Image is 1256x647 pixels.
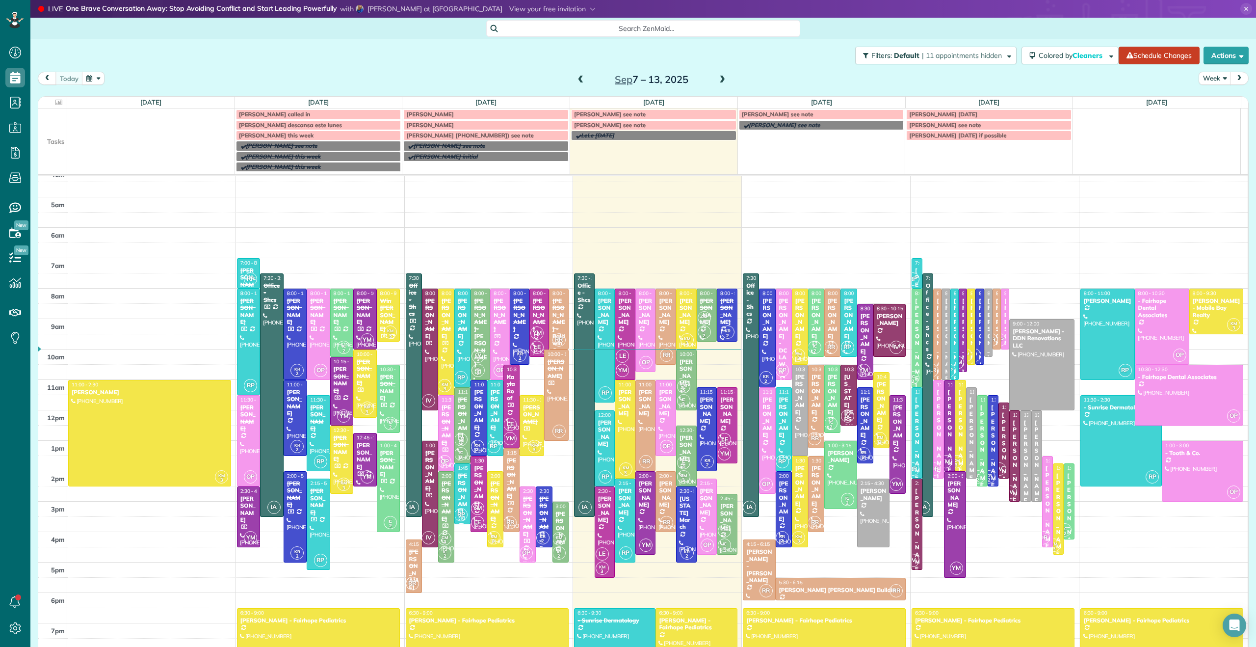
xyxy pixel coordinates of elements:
[980,397,1007,403] span: 11:30 - 2:30
[503,432,517,445] span: YM
[937,381,963,388] span: 11:00 - 2:15
[749,121,820,129] span: [PERSON_NAME] see note
[795,366,822,373] span: 10:30 - 1:30
[876,313,903,327] div: [PERSON_NAME]
[944,297,947,389] div: [PERSON_NAME]
[1138,290,1165,297] span: 8:00 - 10:30
[922,51,1002,60] span: | 11 appointments hidden
[639,381,665,388] span: 11:00 - 2:00
[841,409,854,423] span: IV
[746,282,756,318] div: Office - Shcs
[287,381,314,388] span: 11:00 - 1:30
[287,290,314,297] span: 8:00 - 11:00
[599,386,612,400] span: RP
[915,389,942,395] span: 11:15 - 2:15
[811,297,821,340] div: [PERSON_NAME]
[1119,364,1132,377] span: RP
[698,317,710,326] small: 3
[406,110,454,118] span: [PERSON_NAME]
[876,381,887,423] div: [PERSON_NAME]
[472,355,484,364] small: 3
[310,404,327,432] div: [PERSON_NAME]
[909,110,977,118] span: [PERSON_NAME] [DATE]
[639,356,653,369] span: OP
[389,419,392,425] span: IC
[357,351,386,357] span: 10:00 - 12:15
[310,297,327,326] div: [PERSON_NAME]
[618,389,632,417] div: [PERSON_NAME]
[240,404,257,432] div: [PERSON_NAME]
[907,377,919,386] small: 2
[333,297,350,326] div: [PERSON_NAME]
[947,381,974,388] span: 11:00 - 2:00
[240,290,267,297] span: 8:00 - 11:30
[1021,47,1119,64] button: Colored byCleaners
[458,389,484,395] span: 11:15 - 1:45
[1013,412,1039,418] span: 12:00 - 3:00
[581,132,614,139] span: LeLe [DATE]
[294,366,300,372] span: KR
[406,132,534,139] span: [PERSON_NAME] [PHONE_NUMBER]) see note
[1230,72,1249,85] button: next
[1073,51,1104,60] span: Cleaners
[906,272,919,286] span: RP
[659,381,685,388] span: 11:00 - 1:30
[406,121,454,129] span: [PERSON_NAME]
[678,385,690,395] small: 3
[762,396,772,438] div: [PERSON_NAME]
[361,407,373,417] small: 3
[598,412,625,418] span: 12:00 - 2:30
[1138,374,1241,380] div: - Fairhope Dental Associates
[598,290,625,297] span: 8:00 - 11:45
[915,297,919,389] div: [PERSON_NAME]
[911,374,915,379] span: IC
[1023,412,1050,418] span: 12:00 - 3:00
[291,369,303,378] small: 2
[1204,47,1249,64] button: Actions
[409,282,419,318] div: Office - Shcs
[813,343,817,349] span: IC
[825,423,837,432] small: 2
[722,331,734,341] small: 2
[779,297,789,375] div: [PERSON_NAME] - DC LAWN
[680,427,706,433] span: 12:30 - 2:30
[552,425,566,438] span: RR
[441,297,451,340] div: [PERSON_NAME]
[945,290,971,297] span: 8:00 - 11:00
[680,351,709,357] span: 10:00 - 12:00
[915,290,942,297] span: 8:00 - 11:15
[310,397,337,403] span: 11:30 - 2:00
[552,297,566,404] div: [PERSON_NAME] - Baldwin County Home Builders Assn
[843,297,854,340] div: [PERSON_NAME]
[380,366,410,373] span: 10:30 - 12:45
[514,354,526,363] small: 2
[1138,297,1186,319] div: - Fairhope Dental Associates
[991,404,995,496] div: [PERSON_NAME]
[746,275,770,281] span: 7:30 - 3:30
[338,347,350,356] small: 2
[474,290,500,297] span: 8:00 - 11:00
[890,341,903,354] span: IV
[491,381,517,388] span: 11:00 - 1:30
[779,389,806,395] span: 11:15 - 2:00
[915,260,939,266] span: 7:00 - 8:00
[915,396,919,488] div: [PERSON_NAME]
[877,374,903,380] span: 10:45 - 1:15
[1039,51,1106,60] span: Colored by
[574,110,646,118] span: [PERSON_NAME] see note
[700,396,714,425] div: [PERSON_NAME]
[720,396,734,425] div: [PERSON_NAME]
[698,331,710,341] small: 2
[598,297,612,326] div: [PERSON_NAME]
[1035,412,1061,418] span: 12:00 - 3:00
[1034,419,1039,511] div: [PERSON_NAME]
[552,333,566,347] span: RR
[314,364,327,377] span: OP
[680,290,706,297] span: 8:00 - 10:00
[811,374,821,416] div: [PERSON_NAME]
[871,51,892,60] span: Filters:
[678,400,690,409] small: 2
[422,394,435,407] span: IV
[1228,323,1240,333] small: 3
[860,313,870,355] div: [PERSON_NAME]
